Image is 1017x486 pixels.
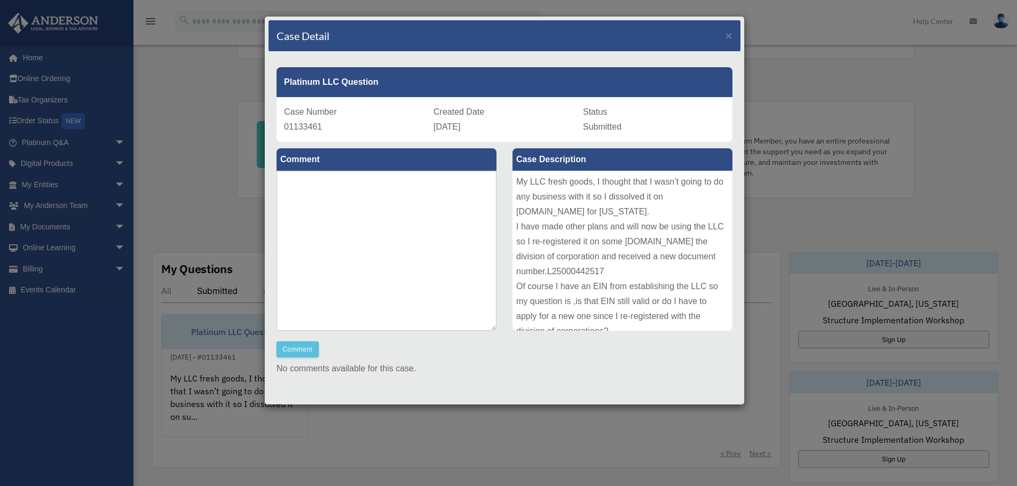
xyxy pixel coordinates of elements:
p: No comments available for this case. [277,361,732,376]
button: Close [726,30,732,41]
label: Comment [277,148,496,171]
label: Case Description [513,148,732,171]
div: My LLC fresh goods, I thought that I wasn’t going to do any business with it so I dissolved it on... [513,171,732,331]
div: Platinum LLC Question [277,67,732,97]
span: × [726,29,732,42]
span: 01133461 [284,122,322,131]
span: Status [583,107,607,116]
span: [DATE] [433,122,460,131]
span: Created Date [433,107,484,116]
span: Case Number [284,107,337,116]
span: Submitted [583,122,621,131]
button: Comment [277,341,319,357]
h4: Case Detail [277,28,329,43]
